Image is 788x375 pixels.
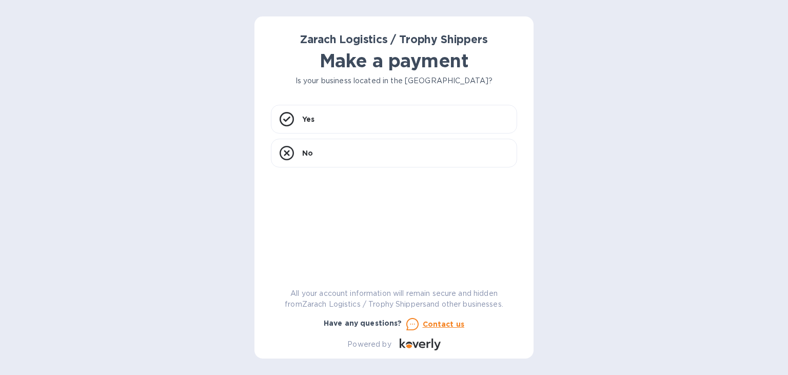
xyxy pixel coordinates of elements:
b: Zarach Logistics / Trophy Shippers [300,33,487,46]
p: Yes [302,114,314,124]
u: Contact us [423,320,465,328]
h1: Make a payment [271,50,517,71]
p: All your account information will remain secure and hidden from Zarach Logistics / Trophy Shipper... [271,288,517,310]
p: No [302,148,313,158]
p: Is your business located in the [GEOGRAPHIC_DATA]? [271,76,517,86]
p: Powered by [347,339,391,350]
b: Have any questions? [324,319,402,327]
